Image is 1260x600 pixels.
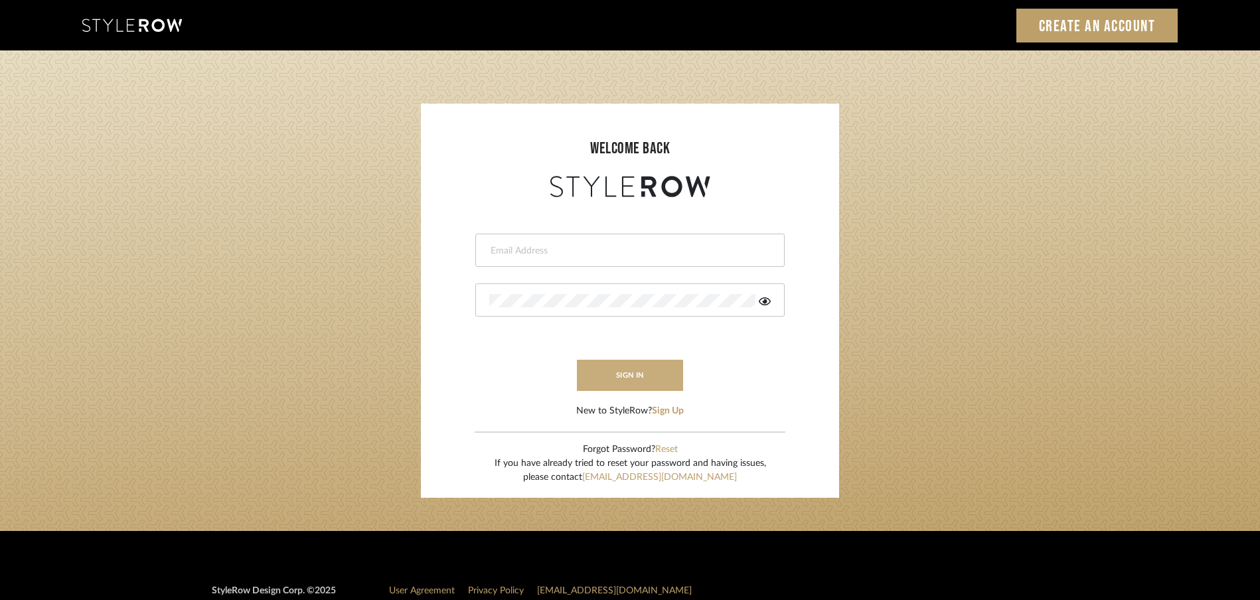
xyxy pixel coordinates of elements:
button: Sign Up [652,404,684,418]
button: sign in [577,360,683,391]
a: User Agreement [389,586,455,595]
button: Reset [655,443,678,457]
div: New to StyleRow? [576,404,684,418]
div: welcome back [434,137,826,161]
a: [EMAIL_ADDRESS][DOMAIN_NAME] [537,586,692,595]
a: [EMAIL_ADDRESS][DOMAIN_NAME] [582,473,737,482]
input: Email Address [489,244,767,258]
div: Forgot Password? [495,443,766,457]
a: Privacy Policy [468,586,524,595]
a: Create an Account [1016,9,1178,42]
div: If you have already tried to reset your password and having issues, please contact [495,457,766,485]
